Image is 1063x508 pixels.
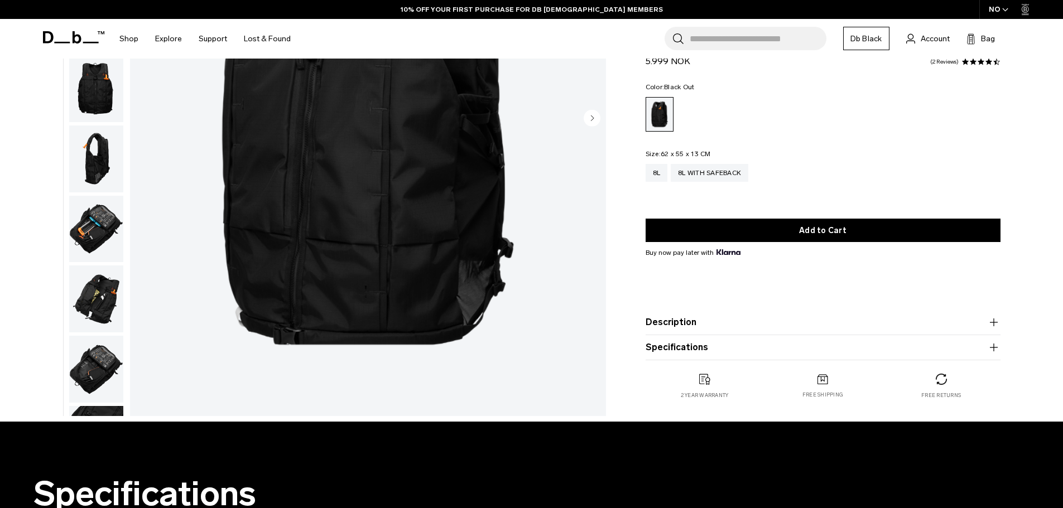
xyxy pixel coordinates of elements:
button: Snow Pro Vest 8L with Safeback [69,195,124,263]
a: 8L with Safeback [671,164,748,182]
button: Specifications [646,341,1001,354]
nav: Main Navigation [111,19,299,59]
a: Lost & Found [244,19,291,59]
img: Snow Pro Vest 8L with Safeback [69,265,123,332]
a: Support [199,19,227,59]
span: 5.999 NOK [646,56,690,66]
button: Next slide [584,109,600,128]
button: Add to Cart [646,219,1001,242]
span: Account [921,33,950,45]
img: Snow Pro Vest 8L with Safeback [69,336,123,403]
button: Snow Pro Vest 8L with Safeback [69,265,124,333]
img: {"height" => 20, "alt" => "Klarna"} [716,249,740,255]
button: Snow Pro Vest 8L with Safeback [69,335,124,403]
span: Black Out [664,83,694,91]
span: 62 x 55 x 13 CM [661,150,711,158]
a: 8L [646,164,668,182]
p: Free shipping [802,391,843,399]
a: 10% OFF YOUR FIRST PURCHASE FOR DB [DEMOGRAPHIC_DATA] MEMBERS [401,4,663,14]
a: Explore [155,19,182,59]
a: Account [906,32,950,45]
legend: Size: [646,151,711,157]
legend: Color: [646,84,695,90]
p: 2 year warranty [681,391,729,399]
button: Description [646,316,1001,329]
button: Snow Pro Vest 8L with Safeback [69,405,124,473]
img: Snow Pro Vest 8L with Safeback [69,125,123,192]
img: Snow Pro Vest 8L with Safeback [69,196,123,263]
a: Shop [119,19,138,59]
span: Bag [981,33,995,45]
img: Snow Pro Vest 8L with Safeback [69,406,123,473]
p: Free returns [921,391,961,399]
a: 2 reviews [930,59,959,65]
span: Buy now pay later with [646,248,740,258]
a: Db Black [843,27,889,50]
button: Bag [966,32,995,45]
button: Snow Pro Vest 8L with Safeback [69,55,124,123]
a: Black Out [646,97,674,132]
img: Snow Pro Vest 8L with Safeback [69,55,123,122]
button: Snow Pro Vest 8L with Safeback [69,125,124,193]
